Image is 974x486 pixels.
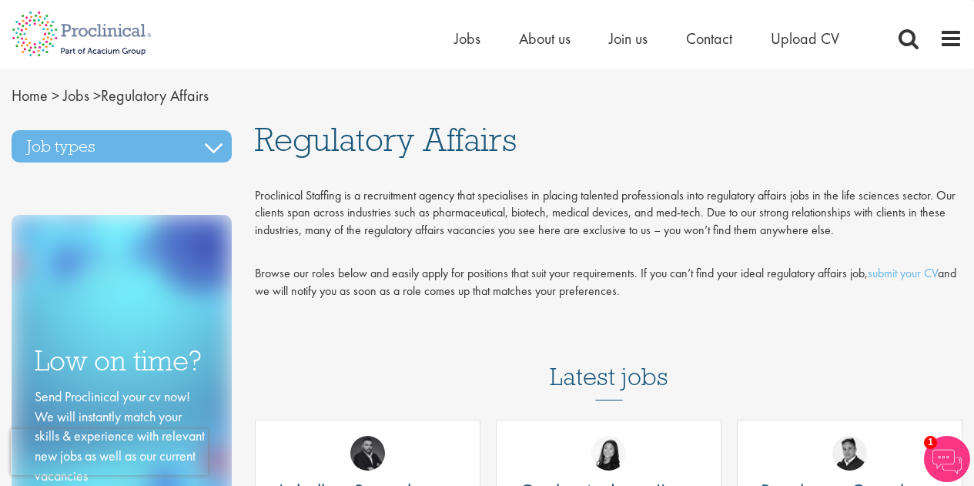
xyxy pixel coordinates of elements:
[924,436,937,449] span: 1
[255,119,517,160] span: Regulatory Affairs
[12,130,232,163] h3: Job types
[63,85,89,106] a: breadcrumb link to Jobs
[35,346,209,376] h3: Low on time?
[686,28,732,49] a: Contact
[11,429,208,475] iframe: reCAPTCHA
[771,28,839,49] a: Upload CV
[924,436,970,482] img: Chatbot
[868,265,938,281] a: submit your CV
[832,436,867,471] img: Peter Duvall
[350,436,385,471] img: Fidan Beqiraj
[12,85,209,106] span: Regulatory Affairs
[52,85,59,106] span: >
[519,28,571,49] a: About us
[93,85,101,106] span: >
[591,436,626,471] img: Numhom Sudsok
[550,325,668,401] h3: Latest jobs
[609,28,648,49] a: Join us
[454,28,480,49] a: Jobs
[12,85,48,106] a: breadcrumb link to Home
[255,187,962,240] div: Proclinical Staffing is a recruitment agency that specialises in placing talented professionals i...
[255,265,962,300] div: Browse our roles below and easily apply for positions that suit your requirements. If you can’t f...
